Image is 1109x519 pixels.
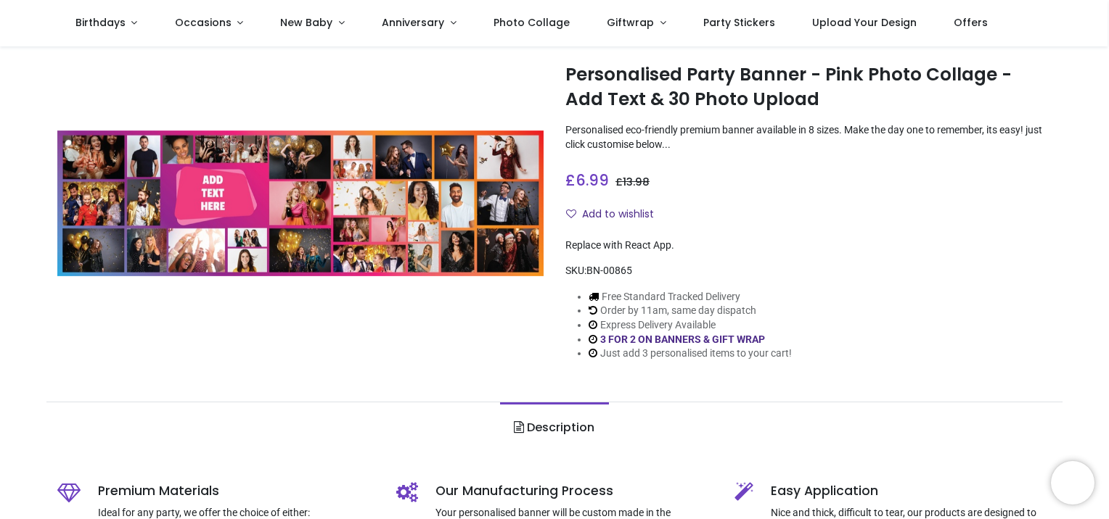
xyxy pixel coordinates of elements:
[589,290,792,304] li: Free Standard Tracked Delivery
[565,62,1052,112] h1: Personalised Party Banner - Pink Photo Collage - Add Text & 30 Photo Upload
[771,482,1052,500] h5: Easy Application
[175,15,232,30] span: Occasions
[954,15,988,30] span: Offers
[565,123,1052,151] p: Personalised eco-friendly premium banner available in 8 sizes. Make the day one to remember, its ...
[589,346,792,361] li: Just add 3 personalised items to your cart!
[589,318,792,333] li: Express Delivery Available
[589,304,792,318] li: Order by 11am, same day dispatch
[607,15,654,30] span: Giftwrap
[576,170,609,191] span: 6.99
[703,15,775,30] span: Party Stickers
[435,482,713,500] h5: Our Manufacturing Process
[98,482,375,500] h5: Premium Materials
[280,15,332,30] span: New Baby
[494,15,570,30] span: Photo Collage
[565,170,609,191] span: £
[623,175,650,189] span: 13.98
[1051,461,1094,505] iframe: Brevo live chat
[500,402,608,453] a: Description
[600,333,765,345] a: 3 FOR 2 ON BANNERS & GIFT WRAP
[57,130,544,276] img: Personalised Party Banner - Pink Photo Collage - Add Text & 30 Photo Upload
[565,238,1052,253] div: Replace with React App.
[812,15,917,30] span: Upload Your Design
[586,265,632,276] span: BN-00865
[615,175,650,189] span: £
[566,209,576,219] i: Add to wishlist
[565,264,1052,278] div: SKU:
[75,15,126,30] span: Birthdays
[565,202,666,227] button: Add to wishlistAdd to wishlist
[382,15,444,30] span: Anniversary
